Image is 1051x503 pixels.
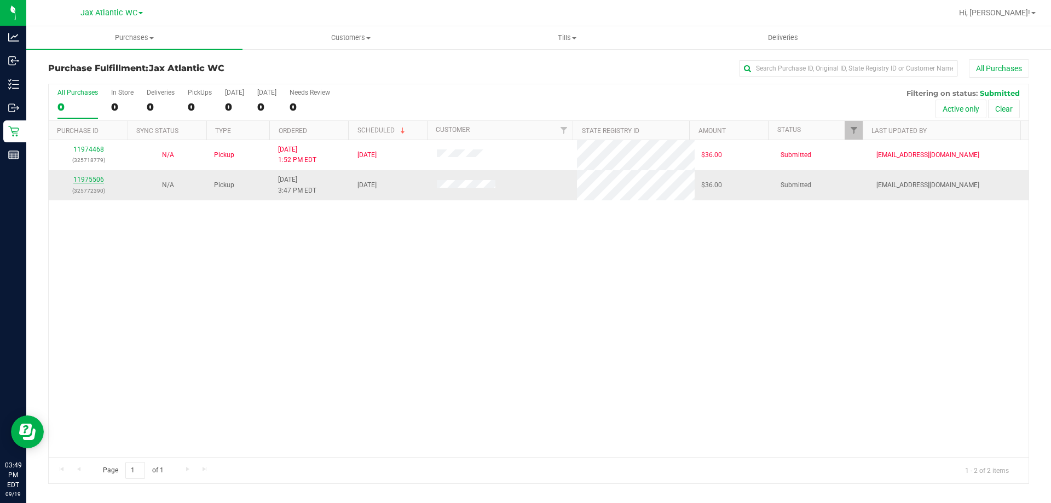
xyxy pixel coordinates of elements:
input: Search Purchase ID, Original ID, State Registry ID or Customer Name... [739,60,958,77]
div: 0 [57,101,98,113]
a: Scheduled [357,126,407,134]
span: Deliveries [753,33,813,43]
inline-svg: Retail [8,126,19,137]
inline-svg: Analytics [8,32,19,43]
input: 1 [125,462,145,479]
div: 0 [147,101,175,113]
div: 0 [111,101,134,113]
span: $36.00 [701,150,722,160]
a: Type [215,127,231,135]
a: State Registry ID [582,127,639,135]
span: Submitted [781,150,811,160]
div: 0 [290,101,330,113]
inline-svg: Inventory [8,79,19,90]
div: [DATE] [225,89,244,96]
div: 0 [257,101,276,113]
span: $36.00 [701,180,722,190]
button: N/A [162,180,174,190]
a: Purchases [26,26,242,49]
a: Customer [436,126,470,134]
span: [DATE] [357,180,377,190]
iframe: Resource center [11,415,44,448]
inline-svg: Reports [8,149,19,160]
span: Tills [459,33,674,43]
a: Tills [459,26,675,49]
a: Customers [242,26,459,49]
a: Amount [698,127,726,135]
span: [DATE] 1:52 PM EDT [278,144,316,165]
a: Purchase ID [57,127,99,135]
a: Last Updated By [871,127,927,135]
h3: Purchase Fulfillment: [48,63,375,73]
div: [DATE] [257,89,276,96]
a: Sync Status [136,127,178,135]
span: Not Applicable [162,181,174,189]
p: 03:49 PM EDT [5,460,21,490]
div: PickUps [188,89,212,96]
div: 0 [225,101,244,113]
div: 0 [188,101,212,113]
button: Active only [935,100,986,118]
span: [DATE] [357,150,377,160]
p: (325718779) [55,155,122,165]
div: Deliveries [147,89,175,96]
span: Purchases [26,33,242,43]
a: Filter [555,121,573,140]
span: Jax Atlantic WC [149,63,224,73]
span: Customers [243,33,458,43]
a: Filter [845,121,863,140]
span: Pickup [214,180,234,190]
a: Status [777,126,801,134]
p: 09/19 [5,490,21,498]
inline-svg: Inbound [8,55,19,66]
span: Page of 1 [94,462,172,479]
button: All Purchases [969,59,1029,78]
a: Ordered [279,127,307,135]
span: Pickup [214,150,234,160]
p: (325772390) [55,186,122,196]
span: Jax Atlantic WC [80,8,137,18]
a: Deliveries [675,26,891,49]
div: All Purchases [57,89,98,96]
div: In Store [111,89,134,96]
button: N/A [162,150,174,160]
span: Not Applicable [162,151,174,159]
span: Submitted [781,180,811,190]
span: Submitted [980,89,1020,97]
span: [EMAIL_ADDRESS][DOMAIN_NAME] [876,150,979,160]
span: [DATE] 3:47 PM EDT [278,175,316,195]
a: 11974468 [73,146,104,153]
span: [EMAIL_ADDRESS][DOMAIN_NAME] [876,180,979,190]
span: Filtering on status: [906,89,978,97]
span: 1 - 2 of 2 items [956,462,1018,478]
span: Hi, [PERSON_NAME]! [959,8,1030,17]
a: 11975506 [73,176,104,183]
div: Needs Review [290,89,330,96]
button: Clear [988,100,1020,118]
inline-svg: Outbound [8,102,19,113]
